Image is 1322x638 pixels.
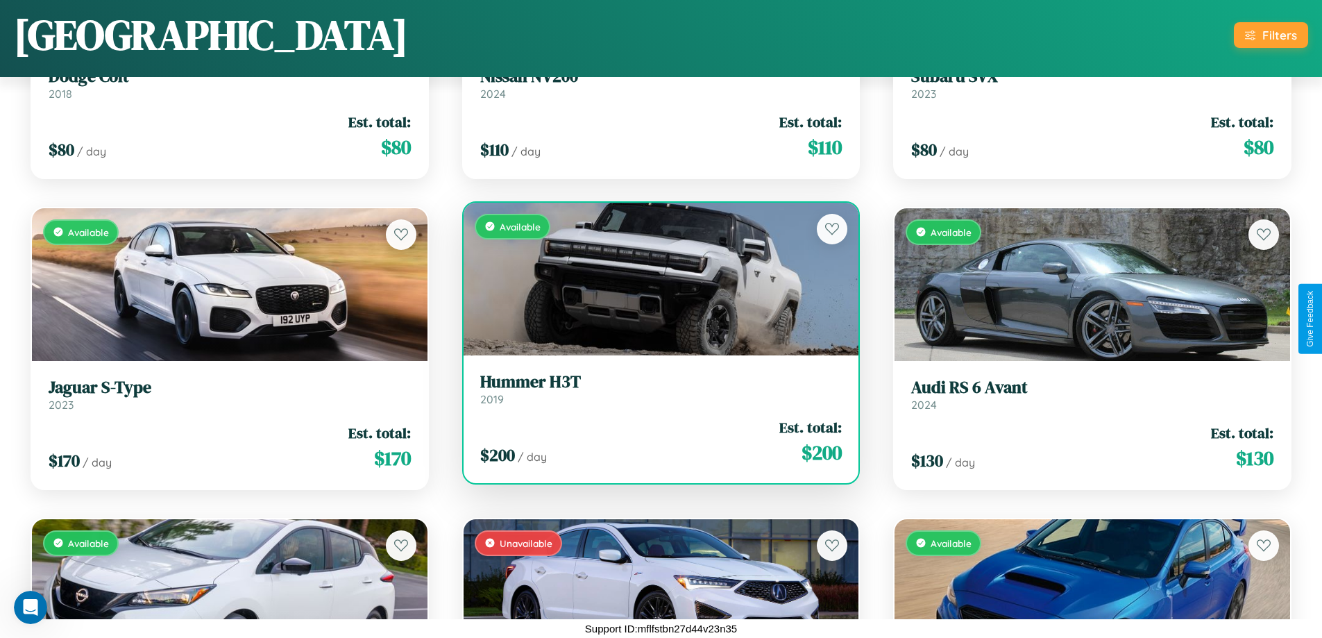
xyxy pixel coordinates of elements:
[946,455,975,469] span: / day
[49,398,74,412] span: 2023
[68,537,109,549] span: Available
[480,138,509,161] span: $ 110
[49,67,411,87] h3: Dodge Colt
[480,392,504,406] span: 2019
[480,372,842,406] a: Hummer H3T2019
[518,450,547,464] span: / day
[480,372,842,392] h3: Hummer H3T
[931,537,972,549] span: Available
[911,138,937,161] span: $ 80
[1244,133,1273,161] span: $ 80
[348,112,411,132] span: Est. total:
[500,537,552,549] span: Unavailable
[940,144,969,158] span: / day
[911,87,936,101] span: 2023
[1234,22,1308,48] button: Filters
[49,378,411,412] a: Jaguar S-Type2023
[49,449,80,472] span: $ 170
[500,221,541,233] span: Available
[381,133,411,161] span: $ 80
[1236,444,1273,472] span: $ 130
[779,417,842,437] span: Est. total:
[480,67,842,87] h3: Nissan NV200
[911,378,1273,398] h3: Audi RS 6 Avant
[911,398,937,412] span: 2024
[511,144,541,158] span: / day
[49,378,411,398] h3: Jaguar S-Type
[14,591,47,624] iframe: Intercom live chat
[49,138,74,161] span: $ 80
[1305,291,1315,347] div: Give Feedback
[49,87,72,101] span: 2018
[1262,28,1297,42] div: Filters
[77,144,106,158] span: / day
[49,67,411,101] a: Dodge Colt2018
[911,67,1273,87] h3: Subaru SVX
[802,439,842,467] span: $ 200
[374,444,411,472] span: $ 170
[911,378,1273,412] a: Audi RS 6 Avant2024
[480,67,842,101] a: Nissan NV2002024
[480,444,515,467] span: $ 200
[1211,423,1273,443] span: Est. total:
[1211,112,1273,132] span: Est. total:
[911,449,943,472] span: $ 130
[348,423,411,443] span: Est. total:
[911,67,1273,101] a: Subaru SVX2023
[808,133,842,161] span: $ 110
[68,226,109,238] span: Available
[480,87,506,101] span: 2024
[83,455,112,469] span: / day
[779,112,842,132] span: Est. total:
[14,6,408,63] h1: [GEOGRAPHIC_DATA]
[931,226,972,238] span: Available
[585,619,737,638] p: Support ID: mflfstbn27d44v23n35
